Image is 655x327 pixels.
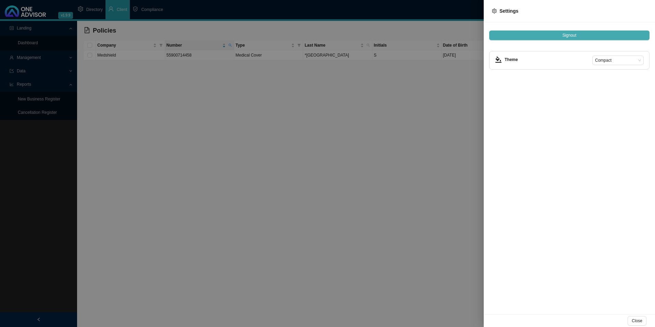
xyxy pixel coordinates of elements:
span: Settings [499,8,518,14]
h4: Theme [505,56,592,63]
span: Signout [563,32,577,39]
span: bg-colors [495,56,502,63]
span: setting [492,9,497,13]
span: Compact [595,56,641,65]
span: Close [632,317,642,324]
button: Signout [489,31,650,40]
button: Close [628,316,646,326]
